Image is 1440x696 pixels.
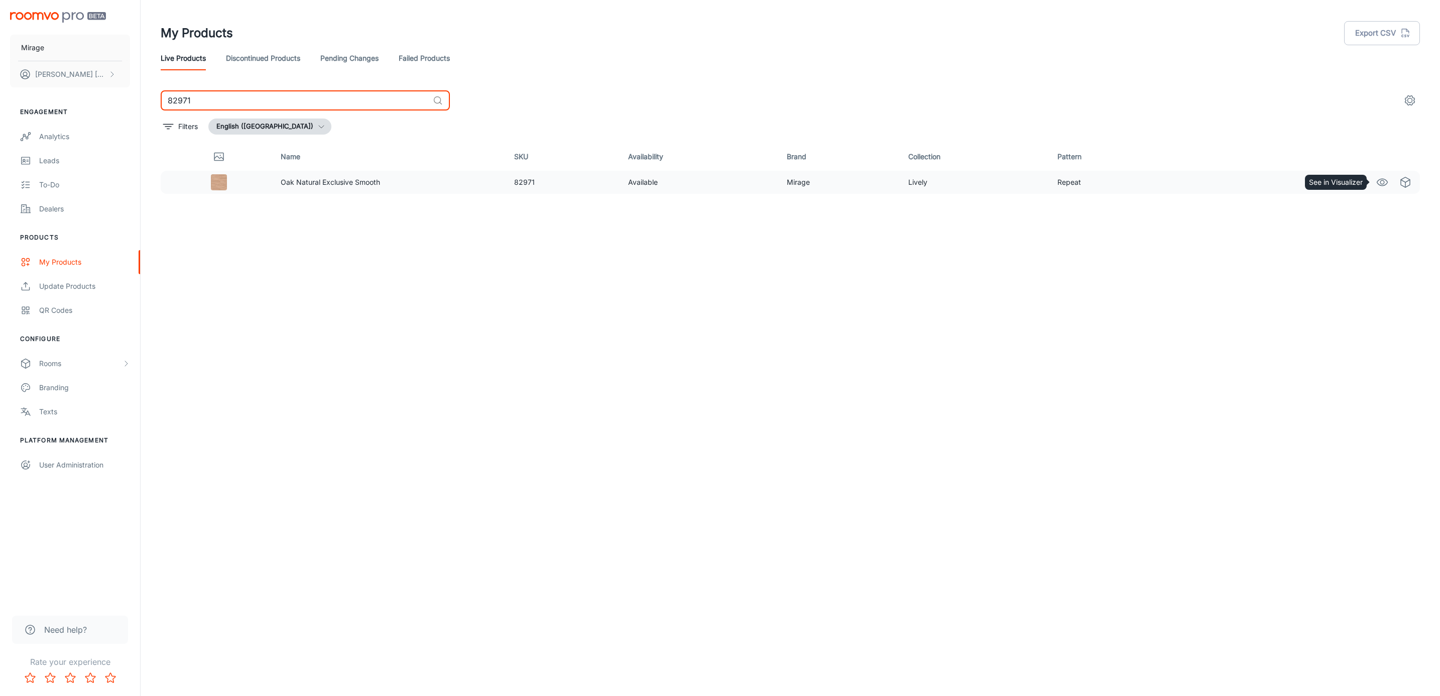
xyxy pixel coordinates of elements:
th: Availability [620,143,779,171]
a: See in Visualizer [1374,174,1391,191]
div: Leads [39,155,130,166]
th: Name [273,143,506,171]
a: Edit [1351,174,1368,191]
div: Dealers [39,203,130,214]
p: Filters [178,121,198,132]
td: Repeat [1049,171,1186,194]
button: settings [1400,90,1420,110]
th: Pattern [1049,143,1186,171]
input: Search [161,90,429,110]
button: Rate 2 star [40,668,60,688]
div: Update Products [39,281,130,292]
img: Roomvo PRO Beta [10,12,106,23]
div: Rooms [39,358,122,369]
a: Pending Changes [320,46,379,70]
td: Lively [900,171,1050,194]
button: English ([GEOGRAPHIC_DATA]) [208,119,331,135]
p: Mirage [21,42,44,53]
button: Export CSV [1344,21,1420,45]
button: Rate 1 star [20,668,40,688]
div: My Products [39,257,130,268]
th: Collection [900,143,1050,171]
div: User Administration [39,459,130,471]
th: Brand [779,143,900,171]
button: [PERSON_NAME] [PERSON_NAME] [10,61,130,87]
h1: My Products [161,24,233,42]
svg: Thumbnail [213,151,225,163]
a: Failed Products [399,46,450,70]
button: Rate 5 star [100,668,121,688]
span: Need help? [44,624,87,636]
td: Mirage [779,171,900,194]
td: Available [620,171,779,194]
button: Mirage [10,35,130,61]
td: 82971 [506,171,620,194]
div: Branding [39,382,130,393]
div: QR Codes [39,305,130,316]
th: SKU [506,143,620,171]
p: Rate your experience [8,656,132,668]
button: Rate 3 star [60,668,80,688]
a: See in Virtual Samples [1397,174,1414,191]
div: Texts [39,406,130,417]
button: Rate 4 star [80,668,100,688]
p: [PERSON_NAME] [PERSON_NAME] [35,69,106,80]
div: To-do [39,179,130,190]
button: filter [161,119,200,135]
div: Analytics [39,131,130,142]
a: Discontinued Products [226,46,300,70]
a: Oak Natural Exclusive Smooth [281,178,380,186]
a: Live Products [161,46,206,70]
